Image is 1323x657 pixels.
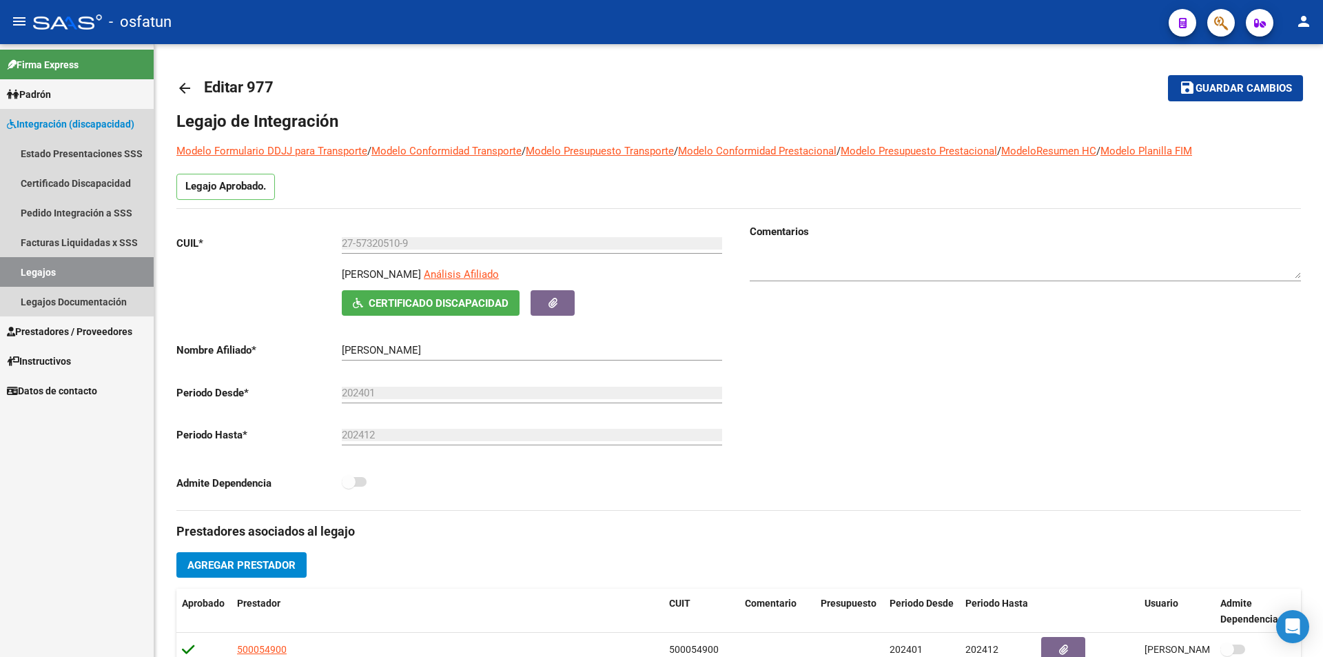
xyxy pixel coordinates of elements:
span: Integración (discapacidad) [7,117,134,132]
span: 500054900 [237,644,287,655]
span: Agregar Prestador [187,559,296,572]
span: Prestador [237,598,280,609]
p: Legajo Aprobado. [176,174,275,200]
span: Guardar cambios [1196,83,1292,95]
h3: Prestadores asociados al legajo [176,522,1301,541]
span: Padrón [7,87,51,102]
a: ModeloResumen HC [1001,145,1096,157]
span: Instructivos [7,354,71,369]
datatable-header-cell: Usuario [1139,589,1215,634]
button: Agregar Prestador [176,552,307,578]
span: CUIT [669,598,690,609]
span: 202412 [965,644,998,655]
datatable-header-cell: Periodo Hasta [960,589,1036,634]
p: CUIL [176,236,342,251]
datatable-header-cell: Comentario [739,589,815,634]
div: Open Intercom Messenger [1276,610,1309,643]
span: 500054900 [669,644,719,655]
datatable-header-cell: CUIT [664,589,739,634]
span: Datos de contacto [7,383,97,398]
button: Certificado Discapacidad [342,290,520,316]
datatable-header-cell: Periodo Desde [884,589,960,634]
span: Prestadores / Proveedores [7,324,132,339]
a: Modelo Formulario DDJJ para Transporte [176,145,367,157]
datatable-header-cell: Prestador [232,589,664,634]
span: Usuario [1145,598,1178,609]
mat-icon: arrow_back [176,80,193,97]
a: Modelo Presupuesto Prestacional [841,145,997,157]
span: Presupuesto [821,598,876,609]
mat-icon: menu [11,13,28,30]
p: Admite Dependencia [176,476,342,491]
button: Guardar cambios [1168,75,1303,101]
p: Periodo Desde [176,385,342,401]
a: Modelo Conformidad Transporte [371,145,522,157]
a: Modelo Presupuesto Transporte [526,145,674,157]
span: 202401 [890,644,923,655]
p: Nombre Afiliado [176,343,342,358]
datatable-header-cell: Admite Dependencia [1215,589,1291,634]
p: Periodo Hasta [176,427,342,443]
h3: Comentarios [750,224,1301,239]
p: [PERSON_NAME] [342,267,421,282]
span: Comentario [745,598,797,609]
a: Modelo Planilla FIM [1100,145,1192,157]
mat-icon: save [1179,79,1196,96]
span: [PERSON_NAME] [DATE] [1145,644,1253,655]
span: - osfatun [109,7,172,37]
mat-icon: person [1295,13,1312,30]
span: Admite Dependencia [1220,598,1278,625]
span: Certificado Discapacidad [369,297,509,310]
span: Aprobado [182,598,225,609]
h1: Legajo de Integración [176,110,1301,132]
span: Editar 977 [204,79,274,96]
datatable-header-cell: Presupuesto [815,589,884,634]
a: Modelo Conformidad Prestacional [678,145,837,157]
span: Periodo Desde [890,598,954,609]
datatable-header-cell: Aprobado [176,589,232,634]
span: Firma Express [7,57,79,72]
span: Análisis Afiliado [424,268,499,281]
span: Periodo Hasta [965,598,1028,609]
